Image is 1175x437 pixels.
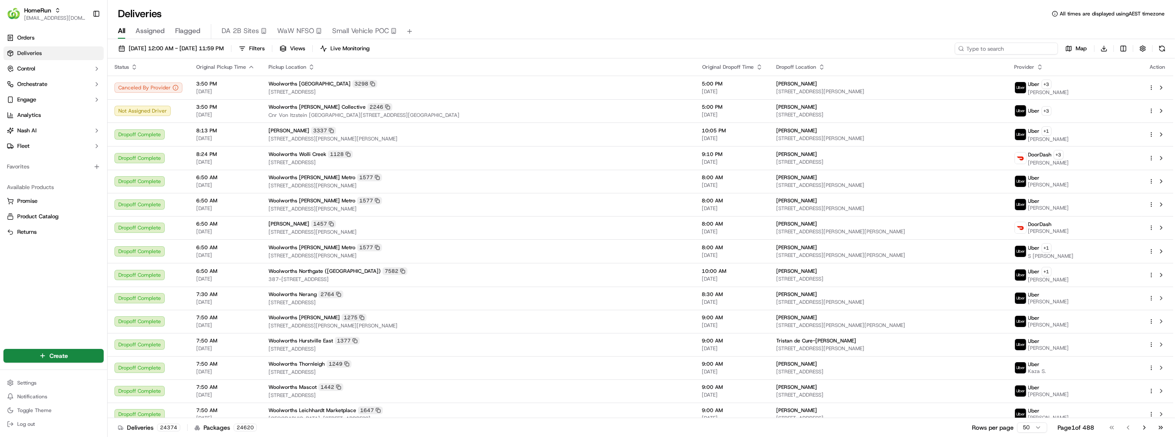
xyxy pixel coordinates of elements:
[1015,105,1026,116] img: uber-new-logo.jpeg
[777,80,817,87] span: [PERSON_NAME]
[1148,64,1166,70] div: Action
[702,299,763,306] span: [DATE]
[777,407,817,414] span: [PERSON_NAME]
[268,182,688,189] span: [STREET_ADDRESS][PERSON_NAME]
[367,103,392,111] div: 2246
[1028,221,1052,228] span: DoorDash
[268,159,688,166] span: [STREET_ADDRESS]
[1028,345,1069,351] span: [PERSON_NAME]
[316,43,373,55] button: Live Monitoring
[196,368,255,375] span: [DATE]
[357,174,382,181] div: 1577
[702,228,763,235] span: [DATE]
[7,213,100,220] a: Product Catalog
[382,267,407,275] div: 7582
[777,391,1001,398] span: [STREET_ADDRESS]
[1028,159,1069,166] span: [PERSON_NAME]
[1028,128,1040,134] span: Uber
[277,26,314,36] span: WaW NFSO
[777,361,817,367] span: [PERSON_NAME]
[136,26,165,36] span: Assigned
[702,291,763,298] span: 8:30 AM
[17,379,37,386] span: Settings
[702,104,763,110] span: 5:00 PM
[196,205,255,212] span: [DATE]
[3,391,104,403] button: Notifications
[268,322,688,329] span: [STREET_ADDRESS][PERSON_NAME][PERSON_NAME]
[702,252,763,259] span: [DATE]
[1015,153,1026,164] img: doordash_logo_v2.png
[777,151,817,158] span: [PERSON_NAME]
[1028,298,1069,305] span: [PERSON_NAME]
[3,46,104,60] a: Deliveries
[702,64,754,70] span: Original Dropoff Time
[24,15,86,21] button: [EMAIL_ADDRESS][DOMAIN_NAME]
[777,337,857,344] span: Tristan de Cure-[PERSON_NAME]
[702,244,763,251] span: 8:00 AM
[777,197,817,204] span: [PERSON_NAME]
[196,314,255,321] span: 7:50 AM
[196,111,255,118] span: [DATE]
[3,194,104,208] button: Promise
[17,65,35,73] span: Control
[318,290,343,298] div: 2764
[196,174,255,181] span: 6:50 AM
[702,361,763,367] span: 9:00 AM
[777,268,817,275] span: [PERSON_NAME]
[777,205,1001,212] span: [STREET_ADDRESS][PERSON_NAME]
[702,174,763,181] span: 8:00 AM
[196,151,255,158] span: 8:24 PM
[702,159,763,165] span: [DATE]
[1028,205,1069,211] span: [PERSON_NAME]
[357,197,382,205] div: 1577
[196,268,255,275] span: 6:50 AM
[17,111,41,119] span: Analytics
[1028,391,1069,398] span: [PERSON_NAME]
[702,314,763,321] span: 9:00 AM
[1028,414,1069,421] span: [PERSON_NAME]
[777,64,817,70] span: Dropoff Location
[196,291,255,298] span: 7:30 AM
[1028,107,1040,114] span: Uber
[196,64,246,70] span: Original Pickup Time
[268,197,355,204] span: Woolworths [PERSON_NAME] Metro
[268,104,366,110] span: Woolworths [PERSON_NAME] Collective
[3,62,104,76] button: Control
[1015,339,1026,350] img: uber-new-logo.jpeg
[777,314,817,321] span: [PERSON_NAME]
[196,197,255,204] span: 6:50 AM
[702,80,763,87] span: 5:00 PM
[222,26,259,36] span: DA 2B Sites
[268,407,356,414] span: Woolworths Leichhardt Marketplace
[702,88,763,95] span: [DATE]
[196,361,255,367] span: 7:50 AM
[234,424,257,431] div: 24620
[268,384,317,391] span: Woolworths Mascot
[1028,384,1040,391] span: Uber
[1156,43,1168,55] button: Refresh
[777,127,817,134] span: [PERSON_NAME]
[358,406,383,414] div: 1647
[17,80,47,88] span: Orchestrate
[3,210,104,223] button: Product Catalog
[1028,181,1069,188] span: [PERSON_NAME]
[290,45,305,52] span: Views
[3,418,104,430] button: Log out
[1028,136,1069,143] span: [PERSON_NAME]
[328,150,353,158] div: 1128
[777,368,1001,375] span: [STREET_ADDRESS]
[702,111,763,118] span: [DATE]
[196,182,255,189] span: [DATE]
[17,228,37,236] span: Returns
[1028,321,1069,328] span: [PERSON_NAME]
[702,415,763,422] span: [DATE]
[1028,89,1069,96] span: [PERSON_NAME]
[777,220,817,227] span: [PERSON_NAME]
[196,220,255,227] span: 6:50 AM
[157,424,180,431] div: 24374
[1015,176,1026,187] img: uber-new-logo.jpeg
[702,127,763,134] span: 10:05 PM
[268,291,317,298] span: Woolworths Nerang
[702,268,763,275] span: 10:00 AM
[1028,244,1040,251] span: Uber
